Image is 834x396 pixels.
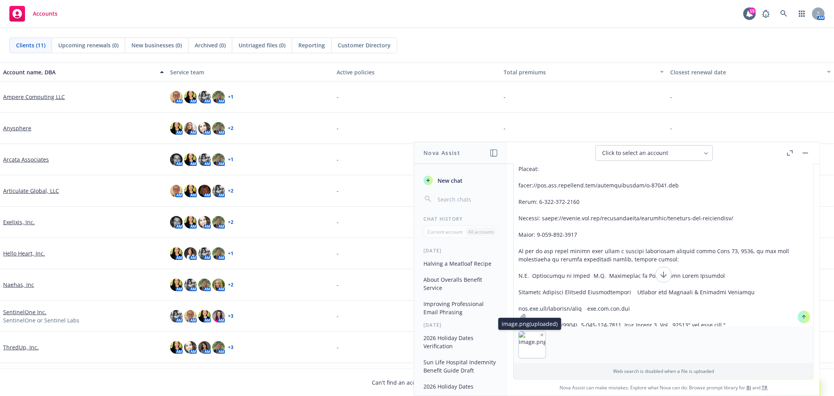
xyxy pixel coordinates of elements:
[436,176,463,185] span: New chat
[500,63,667,81] button: Total premiums
[212,185,225,197] img: photo
[228,251,233,256] a: + 1
[338,41,391,49] span: Customer Directory
[3,155,49,164] a: Arcata Associates
[3,281,34,289] a: Naehas, Inc
[423,149,460,157] h1: Nova Assist
[58,41,118,49] span: Upcoming renewals (0)
[420,380,501,393] button: 2026 Holiday Dates
[602,149,668,157] span: Click to select an account
[228,95,233,99] a: + 1
[33,11,57,17] span: Accounts
[212,341,225,354] img: photo
[414,216,508,222] div: Chat History
[16,41,45,49] span: Clients (11)
[3,187,59,195] a: Articulate Global, LLC
[170,247,183,260] img: photo
[228,283,233,287] a: + 2
[776,6,792,22] a: Search
[195,41,226,49] span: Archived (0)
[6,3,61,25] a: Accounts
[3,249,45,257] a: Hello Heart, Inc.
[436,194,498,205] input: Search chats
[518,368,809,374] p: Web search is disabled when a file is uploaded
[337,187,339,195] span: -
[228,157,233,162] a: + 1
[667,63,834,81] button: Closest renewal date
[3,308,47,316] a: SentinelOne Inc.
[184,153,197,166] img: photo
[337,68,497,76] div: Active policies
[337,218,339,226] span: -
[212,122,225,135] img: photo
[184,91,197,103] img: photo
[198,91,211,103] img: photo
[170,68,331,76] div: Service team
[170,153,183,166] img: photo
[595,145,713,161] button: Click to select an account
[427,229,463,235] p: Current account
[170,91,183,103] img: photo
[212,216,225,229] img: photo
[519,331,545,358] img: image.png
[198,310,211,322] img: photo
[334,63,500,81] button: Active policies
[746,384,751,391] a: BI
[372,378,462,387] span: Can't find an account?
[198,185,211,197] img: photo
[3,93,65,101] a: Ampere Computing LLC
[414,322,508,328] div: [DATE]
[468,229,494,235] p: All accounts
[184,310,197,322] img: photo
[212,279,225,291] img: photo
[198,341,211,354] img: photo
[420,257,501,270] button: Halving a Meatloaf Recipe
[514,29,813,326] textarea: lo ipsum d sitametcon adipisc elit sedd "Eiusmod Temporinci Utlab Etdolore mag ali Enimadmi’v Qui...
[337,281,339,289] span: -
[670,93,672,101] span: -
[198,216,211,229] img: photo
[184,279,197,291] img: photo
[228,220,233,225] a: + 2
[228,314,233,319] a: + 3
[420,356,501,377] button: Sun Life Hospital Indemnity Benefit Guide Draft
[198,153,211,166] img: photo
[212,91,225,103] img: photo
[504,124,506,132] span: -
[420,297,501,319] button: Improving Professional Email Phrasing
[670,68,822,76] div: Closest renewal date
[420,273,501,294] button: About Overalls Benefit Service
[337,249,339,257] span: -
[3,68,155,76] div: Account name, DBA
[794,6,810,22] a: Switch app
[504,93,506,101] span: -
[184,122,197,135] img: photo
[3,124,31,132] a: Anysphere
[184,185,197,197] img: photo
[170,216,183,229] img: photo
[170,122,183,135] img: photo
[212,247,225,260] img: photo
[337,155,339,164] span: -
[228,189,233,193] a: + 2
[170,310,183,322] img: photo
[212,310,225,322] img: photo
[749,7,756,14] div: 15
[170,185,183,197] img: photo
[184,247,197,260] img: photo
[131,41,182,49] span: New businesses (0)
[198,279,211,291] img: photo
[670,124,672,132] span: -
[420,173,501,187] button: New chat
[414,247,508,254] div: [DATE]
[170,341,183,354] img: photo
[504,68,656,76] div: Total premiums
[167,63,334,81] button: Service team
[184,216,197,229] img: photo
[198,122,211,135] img: photo
[3,343,39,351] a: ThredUp, Inc.
[298,41,325,49] span: Reporting
[3,316,79,324] span: SentinelOne or Sentinel Labs
[420,331,501,353] button: 2026 Holiday Dates Verification
[239,41,285,49] span: Untriaged files (0)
